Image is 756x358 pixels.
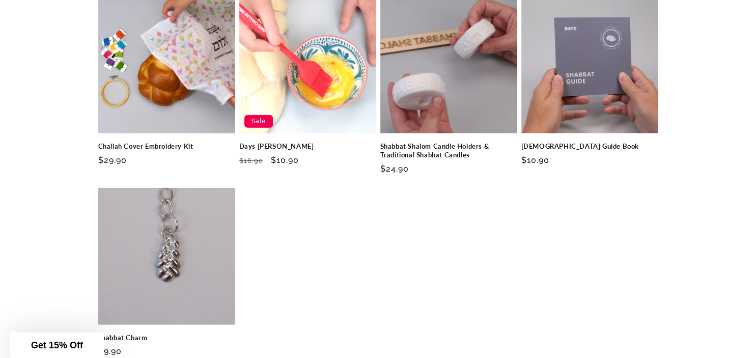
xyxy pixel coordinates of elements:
div: Get 15% Off [10,333,104,358]
a: Shabbat Charm [98,334,235,342]
a: [DEMOGRAPHIC_DATA] Guide Book [521,142,658,151]
a: Shabbat Shalom Candle Holders & Traditional Shabbat Candles [380,142,517,159]
span: Get 15% Off [31,340,83,350]
a: Challah Cover Embroidery Kit [98,142,235,151]
a: Days [PERSON_NAME] [239,142,376,151]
